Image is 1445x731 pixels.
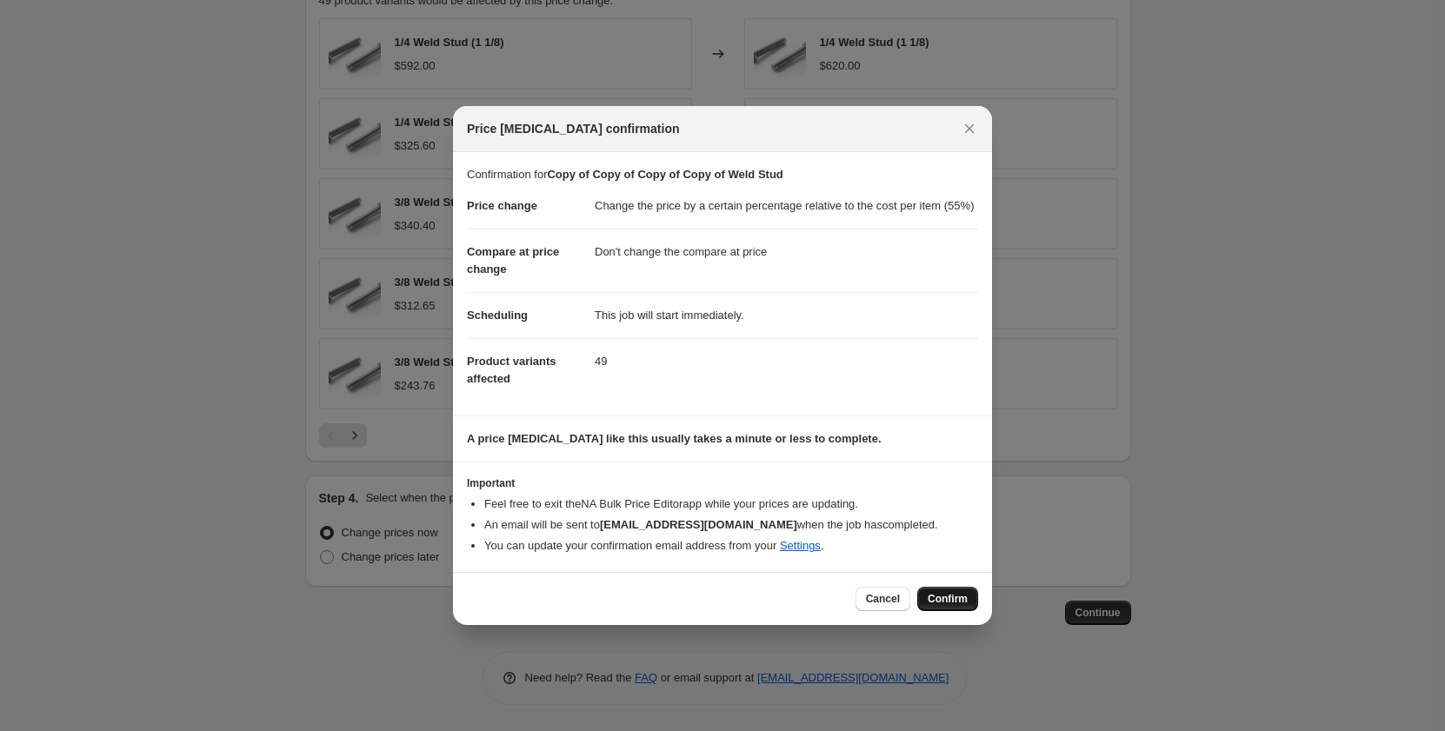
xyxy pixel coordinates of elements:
[928,592,968,606] span: Confirm
[484,516,978,534] li: An email will be sent to when the job has completed .
[467,166,978,183] p: Confirmation for
[467,476,978,490] h3: Important
[595,229,978,275] dd: Don't change the compare at price
[600,518,797,531] b: [EMAIL_ADDRESS][DOMAIN_NAME]
[595,183,978,229] dd: Change the price by a certain percentage relative to the cost per item (55%)
[917,587,978,611] button: Confirm
[957,116,982,141] button: Close
[467,432,882,445] b: A price [MEDICAL_DATA] like this usually takes a minute or less to complete.
[484,495,978,513] li: Feel free to exit the NA Bulk Price Editor app while your prices are updating.
[484,537,978,555] li: You can update your confirmation email address from your .
[595,338,978,384] dd: 49
[595,292,978,338] dd: This job will start immediately.
[467,309,528,322] span: Scheduling
[780,539,821,552] a: Settings
[467,245,559,276] span: Compare at price change
[547,168,782,181] b: Copy of Copy of Copy of Copy of Weld Stud
[467,199,537,212] span: Price change
[866,592,900,606] span: Cancel
[467,355,556,385] span: Product variants affected
[856,587,910,611] button: Cancel
[467,120,680,137] span: Price [MEDICAL_DATA] confirmation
